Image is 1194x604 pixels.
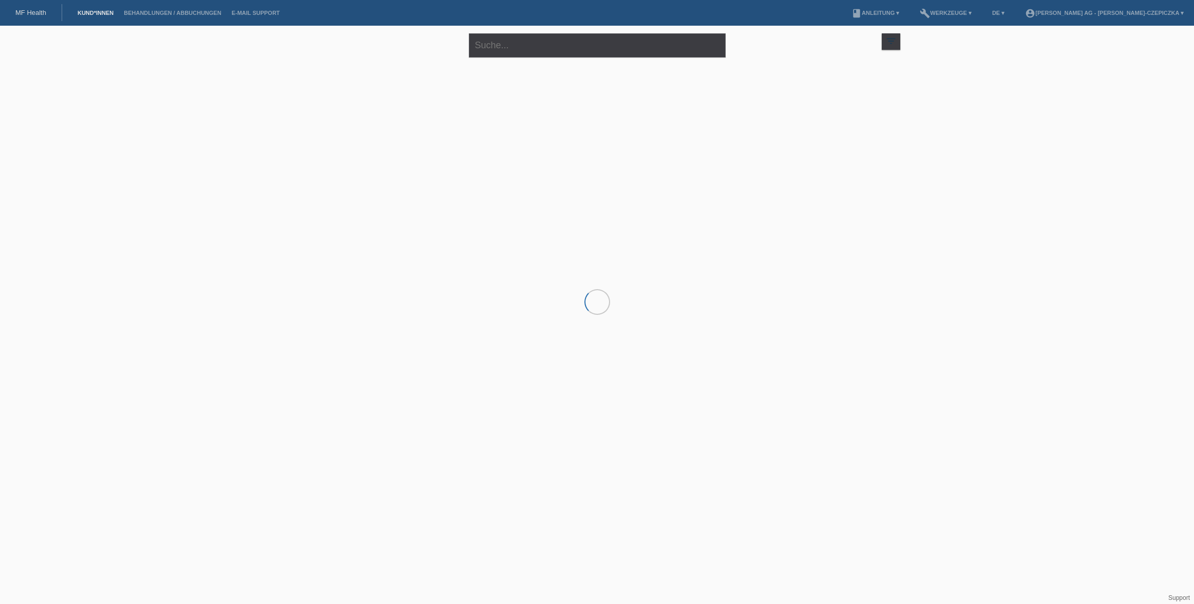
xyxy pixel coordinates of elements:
a: account_circle[PERSON_NAME] AG - [PERSON_NAME]-Czepiczka ▾ [1020,10,1189,16]
a: DE ▾ [987,10,1010,16]
i: book [851,8,862,18]
a: Behandlungen / Abbuchungen [119,10,226,16]
a: Support [1168,594,1190,601]
i: account_circle [1025,8,1035,18]
input: Suche... [469,33,726,58]
i: filter_list [885,35,897,47]
a: E-Mail Support [226,10,285,16]
a: MF Health [15,9,46,16]
i: build [920,8,930,18]
a: buildWerkzeuge ▾ [915,10,977,16]
a: Kund*innen [72,10,119,16]
a: bookAnleitung ▾ [846,10,904,16]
